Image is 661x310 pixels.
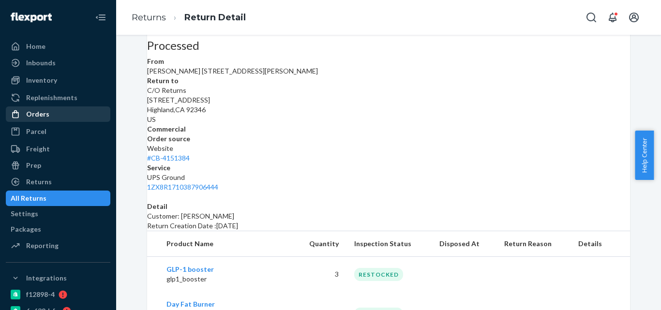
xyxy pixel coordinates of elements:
dt: Detail [147,202,630,211]
button: Help Center [635,131,654,180]
a: Inventory [6,73,110,88]
div: Home [26,42,45,51]
th: Inspection Status [346,231,432,257]
p: Return Creation Date : [DATE] [147,221,630,231]
a: Returns [132,12,166,23]
dt: Service [147,163,630,173]
th: Product Name [147,231,294,257]
p: glp1_booster [166,274,286,284]
ol: breadcrumbs [124,3,254,32]
button: Open Search Box [582,8,601,27]
div: Inbounds [26,58,56,68]
p: US [147,115,630,124]
a: GLP-1 booster [166,265,214,273]
div: Replenishments [26,93,77,103]
a: Parcel [6,124,110,139]
td: 3 [294,257,346,292]
p: Highland , CA 92346 [147,105,630,115]
a: #CB-4151384 [147,154,190,162]
div: Returns [26,177,52,187]
div: Parcel [26,127,46,136]
button: Open notifications [603,8,622,27]
a: Return Detail [184,12,246,23]
dt: Return to [147,76,630,86]
p: [STREET_ADDRESS] [147,95,630,105]
div: f12898-4 [26,290,55,299]
a: Orders [6,106,110,122]
a: Reporting [6,238,110,253]
strong: Commercial [147,125,186,133]
a: Inbounds [6,55,110,71]
th: Details [571,231,630,257]
a: Packages [6,221,110,237]
img: Flexport logo [11,13,52,22]
p: C/O Returns [147,86,630,95]
span: UPS Ground [147,173,185,181]
div: Inventory [26,75,57,85]
a: Settings [6,206,110,221]
th: Quantity [294,231,346,257]
div: RESTOCKED [354,268,403,281]
div: Freight [26,144,50,154]
div: All Returns [11,193,46,203]
a: All Returns [6,191,110,206]
a: Returns [6,174,110,190]
dt: From [147,57,630,66]
a: Freight [6,141,110,157]
dt: Order source [147,134,630,144]
a: Replenishments [6,90,110,105]
a: f12898-4 [6,287,110,302]
a: Home [6,39,110,54]
th: Disposed At [432,231,497,257]
div: Orders [26,109,49,119]
th: Return Reason [496,231,570,257]
button: Close Navigation [91,8,110,27]
a: 1ZX8R1710387906444 [147,183,218,191]
div: Website [147,144,630,163]
button: Integrations [6,270,110,286]
button: Open account menu [624,8,644,27]
p: Customer: [PERSON_NAME] [147,211,630,221]
div: Integrations [26,273,67,283]
div: Prep [26,161,41,170]
a: Prep [6,158,110,173]
span: [PERSON_NAME] [STREET_ADDRESS][PERSON_NAME] [147,67,318,75]
div: Packages [11,224,41,234]
a: Day Fat Burner [166,300,215,308]
h3: Processed [147,39,630,52]
div: Settings [11,209,38,219]
div: Reporting [26,241,59,251]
